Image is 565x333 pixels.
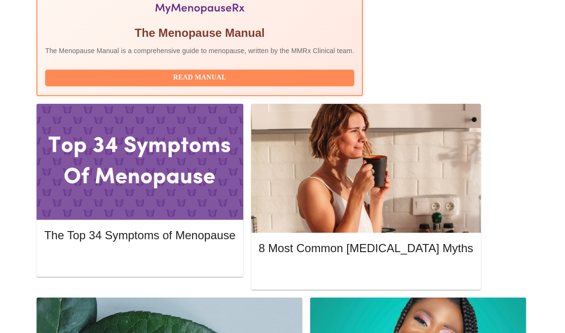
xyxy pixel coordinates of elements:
[45,73,356,81] a: Read Manual
[54,254,225,266] span: Read More
[258,240,472,255] h5: 8 Most Common [MEDICAL_DATA] Myths
[44,255,237,263] a: Read More
[55,72,344,84] span: Read Manual
[44,251,235,268] button: Read More
[258,267,475,276] a: Read More
[268,267,463,279] span: Read More
[45,26,353,41] h5: The Menopause Manual
[44,227,235,243] h5: The Top 34 Symptoms of Menopause
[258,265,472,281] button: Read More
[45,70,353,87] button: Read Manual
[45,46,353,55] p: The Menopause Manual is a comprehensive guide to menopause, written by the MMRx Clinical team.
